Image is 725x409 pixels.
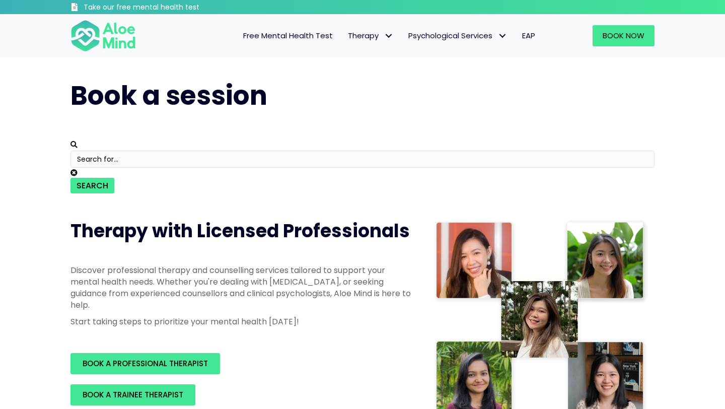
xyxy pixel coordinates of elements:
span: Free Mental Health Test [243,30,333,41]
input: Search for... [70,151,655,168]
a: Take our free mental health test [70,3,253,14]
span: Book a session [70,77,267,114]
nav: Menu [149,25,543,46]
p: Discover professional therapy and counselling services tailored to support your mental health nee... [70,264,413,311]
span: Therapy: submenu [381,29,396,43]
a: Psychological ServicesPsychological Services: submenu [401,25,515,46]
span: Psychological Services [408,30,507,41]
p: Start taking steps to prioritize your mental health [DATE]! [70,316,413,327]
button: Search [70,178,114,193]
span: Therapy with Licensed Professionals [70,218,410,244]
span: Therapy [348,30,393,41]
span: BOOK A PROFESSIONAL THERAPIST [83,358,208,369]
span: Psychological Services: submenu [495,29,510,43]
a: BOOK A TRAINEE THERAPIST [70,384,195,405]
img: Aloe mind Logo [70,19,136,52]
a: Free Mental Health Test [236,25,340,46]
span: Book Now [603,30,644,41]
a: EAP [515,25,543,46]
a: Book Now [593,25,655,46]
span: BOOK A TRAINEE THERAPIST [83,389,183,400]
a: BOOK A PROFESSIONAL THERAPIST [70,353,220,374]
a: TherapyTherapy: submenu [340,25,401,46]
h3: Take our free mental health test [84,3,253,13]
span: EAP [522,30,535,41]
